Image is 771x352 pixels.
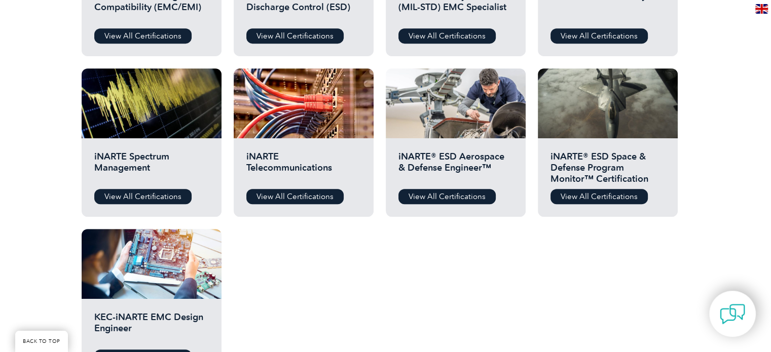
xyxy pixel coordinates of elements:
a: View All Certifications [246,189,344,204]
img: en [755,4,768,14]
a: View All Certifications [246,28,344,44]
h2: iNARTE® ESD Space & Defense Program Monitor™ Certification [550,151,665,181]
h2: iNARTE Spectrum Management [94,151,209,181]
img: contact-chat.png [720,301,745,327]
h2: KEC-iNARTE EMC Design Engineer [94,311,209,342]
h2: iNARTE Telecommunications [246,151,361,181]
h2: iNARTE® ESD Aerospace & Defense Engineer™ [398,151,513,181]
a: View All Certifications [94,189,192,204]
a: View All Certifications [94,28,192,44]
a: View All Certifications [550,189,648,204]
a: View All Certifications [550,28,648,44]
a: View All Certifications [398,28,496,44]
a: BACK TO TOP [15,331,68,352]
a: View All Certifications [398,189,496,204]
